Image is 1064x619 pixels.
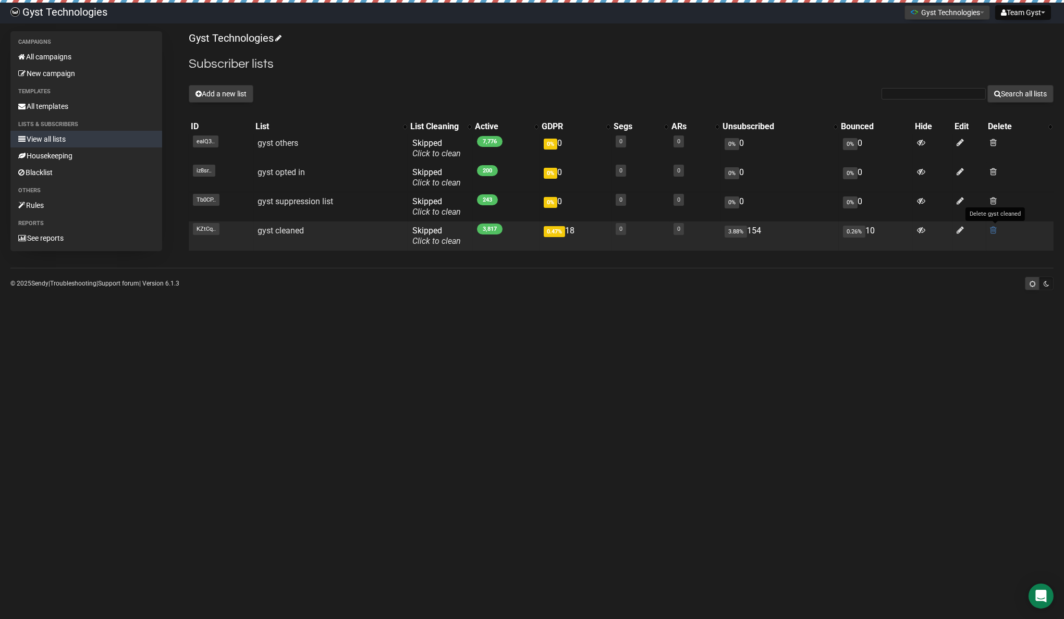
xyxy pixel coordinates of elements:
td: 18 [540,221,612,251]
th: List: No sort applied, activate to apply an ascending sort [253,119,408,134]
td: 0 [839,134,913,163]
td: 0 [540,134,612,163]
a: 0 [677,196,680,203]
button: Gyst Technologies [904,5,990,20]
span: 3,817 [477,224,503,234]
a: Click to clean [412,207,461,217]
div: Segs [614,121,659,132]
a: 0 [677,226,680,232]
span: 243 [477,194,498,205]
button: Add a new list [189,85,253,103]
a: Support forum [98,280,139,287]
span: 3.88% [725,226,747,238]
th: Edit: No sort applied, sorting is disabled [952,119,986,134]
span: Skipped [412,167,461,188]
img: 4bbcbfc452d929a90651847d6746e700 [10,7,20,17]
div: Delete gyst cleaned [965,207,1025,221]
li: Lists & subscribers [10,118,162,131]
td: 0 [720,134,839,163]
h2: Subscriber lists [189,55,1054,73]
li: Templates [10,85,162,98]
a: 0 [619,226,622,232]
th: GDPR: No sort applied, activate to apply an ascending sort [540,119,612,134]
a: Blacklist [10,164,162,181]
a: gyst others [258,138,298,148]
div: Edit [955,121,984,132]
a: View all lists [10,131,162,147]
th: Delete: No sort applied, activate to apply an ascending sort [986,119,1054,134]
th: List Cleaning: No sort applied, activate to apply an ascending sort [408,119,473,134]
div: ARs [671,121,710,132]
a: Gyst Technologies [189,32,280,44]
th: Hide: No sort applied, sorting is disabled [913,119,952,134]
a: Housekeeping [10,147,162,164]
span: 0% [725,138,739,150]
a: 0 [619,196,622,203]
span: 0% [843,167,858,179]
th: Unsubscribed: No sort applied, activate to apply an ascending sort [720,119,839,134]
img: 1.png [910,8,919,16]
div: Delete [988,121,1043,132]
a: Sendy [31,280,48,287]
a: 0 [619,167,622,174]
span: 200 [477,165,498,176]
div: Hide [915,121,950,132]
span: 0% [843,138,858,150]
li: Reports [10,217,162,230]
a: Click to clean [412,236,461,246]
a: New campaign [10,65,162,82]
td: 10 [839,221,913,251]
span: 0% [843,196,858,208]
a: All templates [10,98,162,115]
span: 0% [725,196,739,208]
th: Segs: No sort applied, activate to apply an ascending sort [612,119,669,134]
span: 0% [544,168,557,179]
span: 0.47% [544,226,565,237]
th: Active: No sort applied, activate to apply an ascending sort [473,119,539,134]
li: Campaigns [10,36,162,48]
span: ealQ3.. [193,135,218,147]
span: 0% [544,197,557,208]
div: GDPR [542,121,602,132]
a: 0 [677,138,680,145]
span: 0% [544,139,557,150]
a: All campaigns [10,48,162,65]
td: 0 [839,192,913,221]
a: gyst cleaned [258,226,304,236]
a: 0 [619,138,622,145]
button: Team Gyst [995,5,1051,20]
a: Click to clean [412,178,461,188]
div: Active [475,121,529,132]
div: List Cleaning [410,121,462,132]
div: ID [191,121,251,132]
a: 0 [677,167,680,174]
td: 0 [839,163,913,192]
td: 0 [720,192,839,221]
a: See reports [10,230,162,246]
p: © 2025 | | | Version 6.1.3 [10,278,179,289]
div: Bounced [841,121,911,132]
a: Click to clean [412,148,461,158]
span: KZtCq.. [193,223,219,235]
span: Skipped [412,226,461,246]
span: 0% [725,167,739,179]
a: Troubleshooting [50,280,96,287]
td: 0 [540,163,612,192]
td: 0 [540,192,612,221]
th: ID: No sort applied, sorting is disabled [189,119,253,134]
button: Search all lists [987,85,1054,103]
span: Tb0CP.. [193,194,219,206]
span: Skipped [412,138,461,158]
a: Rules [10,197,162,214]
div: Open Intercom Messenger [1029,584,1054,609]
span: 0.26% [843,226,865,238]
td: 0 [720,163,839,192]
th: Bounced: No sort applied, sorting is disabled [839,119,913,134]
li: Others [10,184,162,197]
span: Skipped [412,196,461,217]
a: gyst suppression list [258,196,333,206]
td: 154 [720,221,839,251]
span: 7,776 [477,136,503,147]
a: gyst opted in [258,167,305,177]
th: ARs: No sort applied, activate to apply an ascending sort [669,119,720,134]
